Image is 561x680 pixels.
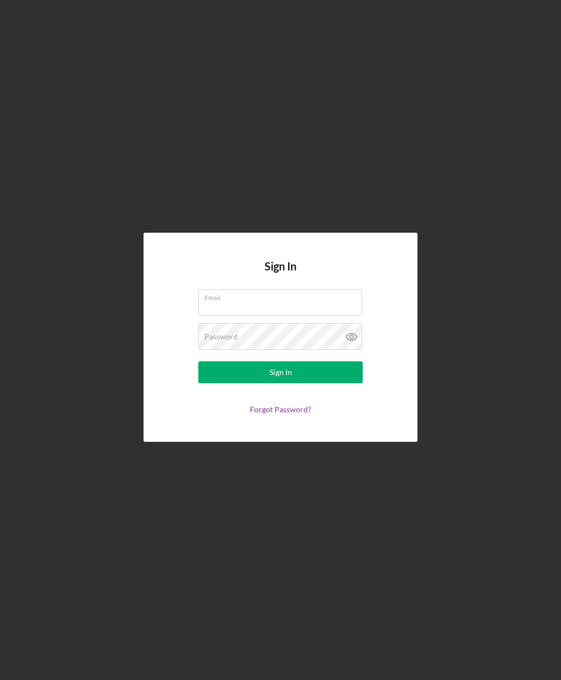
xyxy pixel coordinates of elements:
[250,405,311,414] a: Forgot Password?
[204,290,362,302] label: Email
[198,361,363,383] button: Sign In
[204,332,238,341] label: Password
[270,361,292,383] div: Sign In
[265,260,296,289] h4: Sign In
